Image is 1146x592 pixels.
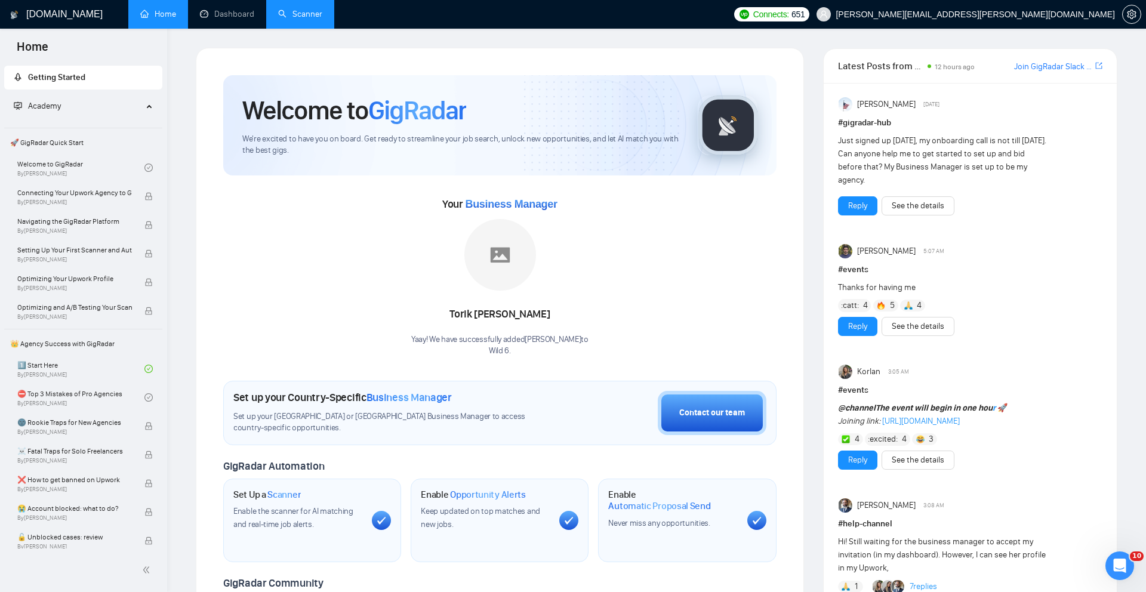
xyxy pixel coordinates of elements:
a: See the details [892,199,944,212]
span: 3 [929,433,934,445]
span: Academy [28,101,61,111]
span: Academy [14,101,61,111]
div: Yaay! We have successfully added [PERSON_NAME] to [411,334,589,357]
span: By [PERSON_NAME] [17,256,132,263]
span: By [PERSON_NAME] [17,313,132,320]
img: 🔥 [877,301,885,310]
a: [URL][DOMAIN_NAME] [882,416,960,426]
span: Home [7,38,58,63]
a: r [993,403,996,413]
p: Wild 6 . [411,346,589,357]
span: lock [144,307,153,315]
h1: Enable [421,489,526,501]
span: 3:08 AM [923,500,944,511]
span: 🚀 [997,403,1008,413]
span: We're excited to have you on board. Get ready to streamline your job search, unlock new opportuni... [242,134,679,156]
span: 5 [890,300,895,312]
span: ❌ How to get banned on Upwork [17,474,132,486]
span: Navigating the GigRadar Platform [17,215,132,227]
span: Optimizing Your Upwork Profile [17,273,132,285]
span: Opportunity Alerts [450,489,526,501]
button: Contact our team [658,391,766,435]
div: Torik [PERSON_NAME] [411,304,589,325]
a: 1️⃣ Start HereBy[PERSON_NAME] [17,356,144,382]
button: See the details [882,317,954,336]
span: GigRadar [368,94,466,127]
img: upwork-logo.png [740,10,749,19]
a: ⛔ Top 3 Mistakes of Pro AgenciesBy[PERSON_NAME] [17,384,144,411]
span: By [PERSON_NAME] [17,199,132,206]
span: 4 [902,433,907,445]
button: Reply [838,451,877,470]
span: Keep updated on top matches and new jobs. [421,506,540,529]
span: 12 hours ago [935,63,975,71]
div: Thanks for having me [838,281,1050,294]
span: lock [144,278,153,286]
span: By [PERSON_NAME] [17,514,132,522]
img: logo [10,5,19,24]
li: Getting Started [4,66,162,90]
h1: # help-channel [838,517,1102,531]
a: searchScanner [278,9,322,19]
span: export [1095,61,1102,70]
span: Setting Up Your First Scanner and Auto-Bidder [17,244,132,256]
h1: Set Up a [233,489,301,501]
span: check-circle [144,393,153,402]
span: Connects: [753,8,789,21]
span: By [PERSON_NAME] [17,457,132,464]
span: [PERSON_NAME] [857,245,916,258]
button: See the details [882,451,954,470]
a: Reply [848,454,867,467]
div: Hi! Still waiting for the business manager to accept my invitation (in my dashboard). However, I ... [838,535,1050,575]
span: lock [144,536,153,545]
span: Connecting Your Upwork Agency to GigRadar [17,187,132,199]
h1: # events [838,263,1102,276]
button: Reply [838,317,877,336]
span: double-left [142,564,154,576]
span: Business Manager [366,391,452,404]
img: Korlan [839,365,853,379]
h1: # events [838,384,1102,397]
span: user [820,10,828,18]
span: GigRadar Automation [223,460,324,473]
span: Never miss any opportunities. [608,518,710,528]
span: 🚀 GigRadar Quick Start [5,131,161,155]
span: By [PERSON_NAME] [17,227,132,235]
span: lock [144,508,153,516]
button: See the details [882,196,954,215]
strong: The event will begin in one hou [838,403,996,413]
span: 🔓 Unblocked cases: review [17,531,132,543]
iframe: Intercom live chat [1105,551,1134,580]
a: Welcome to GigRadarBy[PERSON_NAME] [17,155,144,181]
span: 🌚 Rookie Traps for New Agencies [17,417,132,428]
span: Set up your [GEOGRAPHIC_DATA] or [GEOGRAPHIC_DATA] Business Manager to access country-specific op... [233,411,553,434]
span: 😭 Account blocked: what to do? [17,502,132,514]
img: placeholder.png [464,219,536,291]
span: ☠️ Fatal Traps for Solo Freelancers [17,445,132,457]
img: gigradar-logo.png [698,95,758,155]
img: 🙏 [842,582,850,591]
span: Business Manager [465,198,557,210]
span: Optimizing and A/B Testing Your Scanner for Better Results [17,301,132,313]
span: lock [144,192,153,201]
img: Anisuzzaman Khan [839,97,853,112]
span: By [PERSON_NAME] [17,428,132,436]
a: See the details [892,320,944,333]
span: By [PERSON_NAME] [17,285,132,292]
div: Just signed up [DATE], my onboarding call is not till [DATE]. Can anyone help me to get started t... [838,134,1050,187]
span: By [PERSON_NAME] [17,486,132,493]
span: Your [442,198,557,211]
h1: # gigradar-hub [838,116,1102,129]
span: 4 [917,300,922,312]
span: 5:07 AM [923,246,944,257]
a: setting [1122,10,1141,19]
span: rocket [14,73,22,81]
span: 651 [791,8,805,21]
span: Korlan [857,365,880,378]
span: Enable the scanner for AI matching and real-time job alerts. [233,506,353,529]
span: lock [144,422,153,430]
h1: Welcome to [242,94,466,127]
span: [PERSON_NAME] [857,499,916,512]
span: [DATE] [923,99,939,110]
span: check-circle [144,365,153,373]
